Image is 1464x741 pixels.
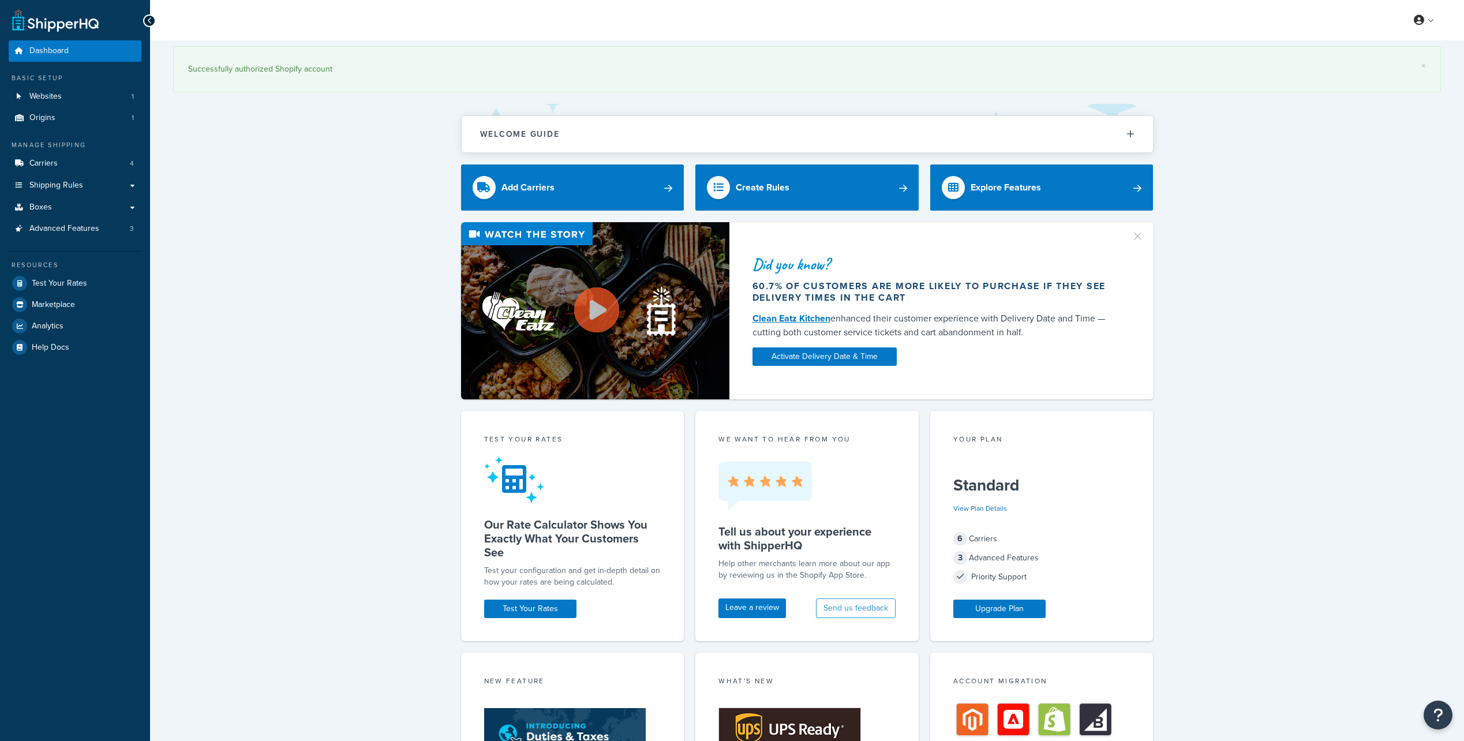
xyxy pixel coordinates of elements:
div: Your Plan [953,434,1130,447]
a: Boxes [9,197,141,218]
div: 60.7% of customers are more likely to purchase if they see delivery times in the cart [752,280,1117,304]
a: × [1421,61,1426,70]
div: Manage Shipping [9,140,141,150]
li: Advanced Features [9,218,141,239]
a: Origins1 [9,107,141,129]
a: Help Docs [9,337,141,358]
div: What's New [718,676,896,689]
h5: Tell us about your experience with ShipperHQ [718,525,896,552]
span: Websites [29,92,62,102]
a: Clean Eatz Kitchen [752,312,830,325]
a: Marketplace [9,294,141,315]
div: Explore Features [971,179,1041,196]
h5: Our Rate Calculator Shows You Exactly What Your Customers See [484,518,661,559]
span: Marketplace [32,300,75,310]
div: Did you know? [752,256,1117,272]
span: 3 [130,224,134,234]
span: Help Docs [32,343,69,353]
span: Boxes [29,203,52,212]
h2: Welcome Guide [480,130,560,139]
span: Origins [29,113,55,123]
div: Successfully authorized Shopify account [188,61,1426,77]
button: Open Resource Center [1424,701,1452,729]
a: Advanced Features3 [9,218,141,239]
a: Leave a review [718,598,786,618]
span: Test Your Rates [32,279,87,289]
a: View Plan Details [953,503,1007,514]
button: Send us feedback [816,598,896,618]
span: 1 [132,113,134,123]
img: Video thumbnail [461,222,729,399]
span: Advanced Features [29,224,99,234]
div: Resources [9,260,141,270]
a: Analytics [9,316,141,336]
span: Dashboard [29,46,69,56]
p: we want to hear from you [718,434,896,444]
div: Account Migration [953,676,1130,689]
div: Test your rates [484,434,661,447]
a: Add Carriers [461,164,684,211]
div: Create Rules [736,179,789,196]
div: Test your configuration and get in-depth detail on how your rates are being calculated. [484,565,661,588]
span: Analytics [32,321,63,331]
a: Dashboard [9,40,141,62]
a: Create Rules [695,164,919,211]
div: Basic Setup [9,73,141,83]
a: Websites1 [9,86,141,107]
a: Carriers4 [9,153,141,174]
div: New Feature [484,676,661,689]
a: Explore Features [930,164,1154,211]
span: Shipping Rules [29,181,83,190]
div: Advanced Features [953,550,1130,566]
li: Origins [9,107,141,129]
button: Welcome Guide [462,116,1153,152]
a: Test Your Rates [9,273,141,294]
a: Test Your Rates [484,600,576,618]
a: Shipping Rules [9,175,141,196]
li: Websites [9,86,141,107]
div: Add Carriers [501,179,555,196]
div: Priority Support [953,569,1130,585]
a: Upgrade Plan [953,600,1046,618]
a: Activate Delivery Date & Time [752,347,897,366]
span: 6 [953,532,967,546]
p: Help other merchants learn more about our app by reviewing us in the Shopify App Store. [718,558,896,581]
span: 4 [130,159,134,169]
div: Carriers [953,531,1130,547]
span: Carriers [29,159,58,169]
div: enhanced their customer experience with Delivery Date and Time — cutting both customer service ti... [752,312,1117,339]
span: 1 [132,92,134,102]
span: 3 [953,551,967,565]
h5: Standard [953,476,1130,495]
li: Carriers [9,153,141,174]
